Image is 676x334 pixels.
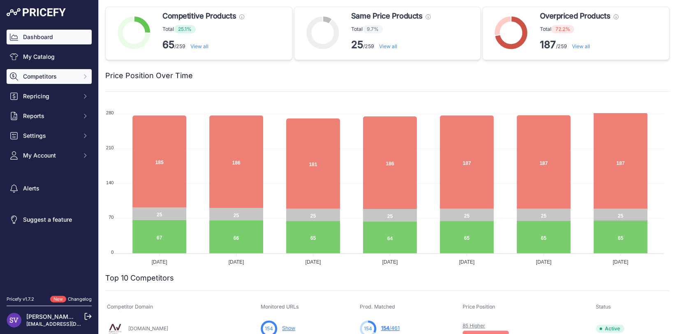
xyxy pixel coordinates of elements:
[351,10,422,22] span: Same Price Products
[7,128,92,143] button: Settings
[162,10,236,22] span: Competitive Products
[162,25,244,33] p: Total
[105,70,193,81] h2: Price Position Over Time
[152,259,167,265] tspan: [DATE]
[50,296,66,303] span: New
[7,30,92,286] nav: Sidebar
[7,89,92,104] button: Repricing
[382,259,398,265] tspan: [DATE]
[162,39,174,51] strong: 65
[265,325,273,332] span: 154
[162,38,244,51] p: /259
[106,145,113,150] tspan: 210
[596,304,611,310] span: Status
[459,259,475,265] tspan: [DATE]
[360,304,395,310] span: Prod. Matched
[572,43,590,49] a: View all
[305,259,321,265] tspan: [DATE]
[463,322,485,329] a: 85 Higher
[536,259,551,265] tspan: [DATE]
[68,296,92,302] a: Changelog
[23,151,77,160] span: My Account
[7,69,92,84] button: Competitors
[381,325,389,331] span: 154
[109,215,113,220] tspan: 70
[261,304,299,310] span: Monitored URLs
[7,49,92,64] a: My Catalog
[26,321,112,327] a: [EMAIL_ADDRESS][DOMAIN_NAME]
[351,25,431,33] p: Total
[7,296,34,303] div: Pricefy v1.7.2
[551,25,574,33] span: 72.2%
[7,212,92,227] a: Suggest a feature
[23,92,77,100] span: Repricing
[282,325,295,331] a: Show
[463,304,495,310] span: Price Position
[381,325,400,331] a: 154/461
[363,25,383,33] span: 9.7%
[105,272,174,284] h2: Top 10 Competitors
[364,325,372,332] span: 154
[7,148,92,163] button: My Account
[23,72,77,81] span: Competitors
[7,30,92,44] a: Dashboard
[539,25,618,33] p: Total
[539,10,610,22] span: Overpriced Products
[23,112,77,120] span: Reports
[596,325,624,333] span: Active
[23,132,77,140] span: Settings
[111,250,113,255] tspan: 0
[539,39,556,51] strong: 187
[351,38,431,51] p: /259
[539,38,618,51] p: /259
[190,43,208,49] a: View all
[7,109,92,123] button: Reports
[107,304,153,310] span: Competitor Domain
[106,180,113,185] tspan: 140
[106,110,113,115] tspan: 280
[174,25,196,33] span: 25.1%
[128,325,168,332] a: [DOMAIN_NAME]
[229,259,244,265] tspan: [DATE]
[351,39,363,51] strong: 25
[26,313,123,320] a: [PERSON_NAME] [PERSON_NAME]
[7,8,66,16] img: Pricefy Logo
[613,259,628,265] tspan: [DATE]
[7,181,92,196] a: Alerts
[379,43,397,49] a: View all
